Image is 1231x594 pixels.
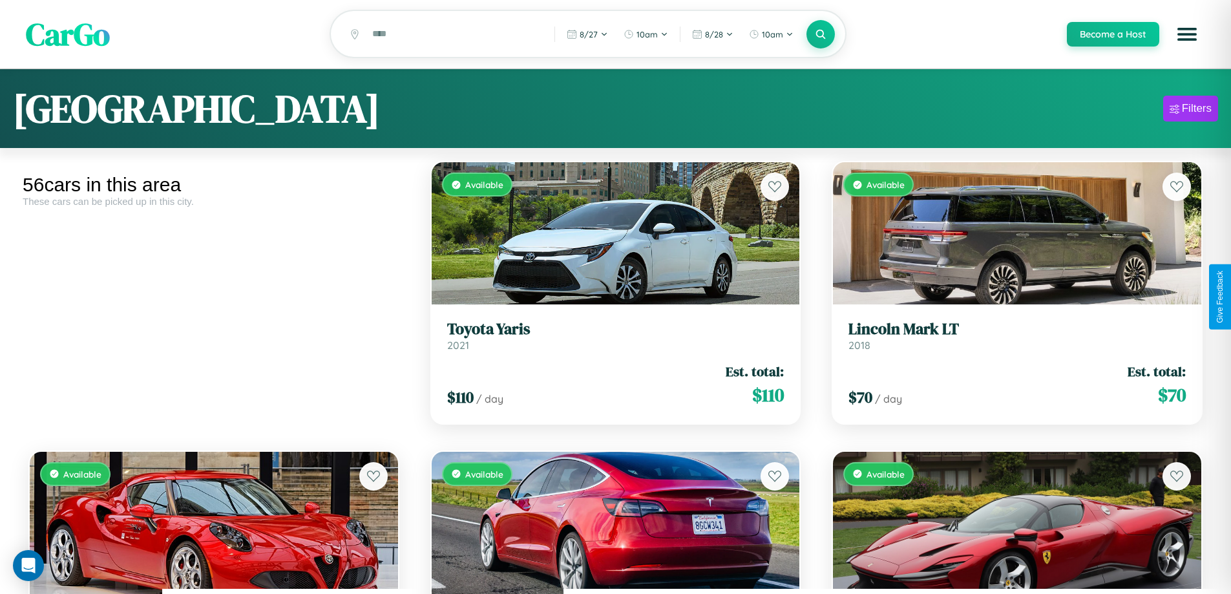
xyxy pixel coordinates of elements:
[617,24,675,45] button: 10am
[63,469,101,480] span: Available
[13,550,44,581] div: Open Intercom Messenger
[705,29,723,39] span: 8 / 28
[1067,22,1159,47] button: Become a Host
[1215,271,1225,323] div: Give Feedback
[580,29,598,39] span: 8 / 27
[447,320,784,339] h3: Toyota Yaris
[637,29,658,39] span: 10am
[23,196,405,207] div: These cars can be picked up in this city.
[867,469,905,480] span: Available
[875,392,902,405] span: / day
[560,24,615,45] button: 8/27
[848,320,1186,352] a: Lincoln Mark LT2018
[465,179,503,190] span: Available
[848,320,1186,339] h3: Lincoln Mark LT
[1128,362,1186,381] span: Est. total:
[465,469,503,480] span: Available
[686,24,740,45] button: 8/28
[447,387,474,408] span: $ 110
[742,24,800,45] button: 10am
[726,362,784,381] span: Est. total:
[867,179,905,190] span: Available
[1169,16,1205,52] button: Open menu
[848,339,870,352] span: 2018
[1163,96,1218,122] button: Filters
[23,174,405,196] div: 56 cars in this area
[848,387,872,408] span: $ 70
[762,29,783,39] span: 10am
[1158,382,1186,408] span: $ 70
[1182,102,1212,115] div: Filters
[447,320,784,352] a: Toyota Yaris2021
[13,82,380,135] h1: [GEOGRAPHIC_DATA]
[476,392,503,405] span: / day
[26,13,110,56] span: CarGo
[447,339,469,352] span: 2021
[752,382,784,408] span: $ 110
